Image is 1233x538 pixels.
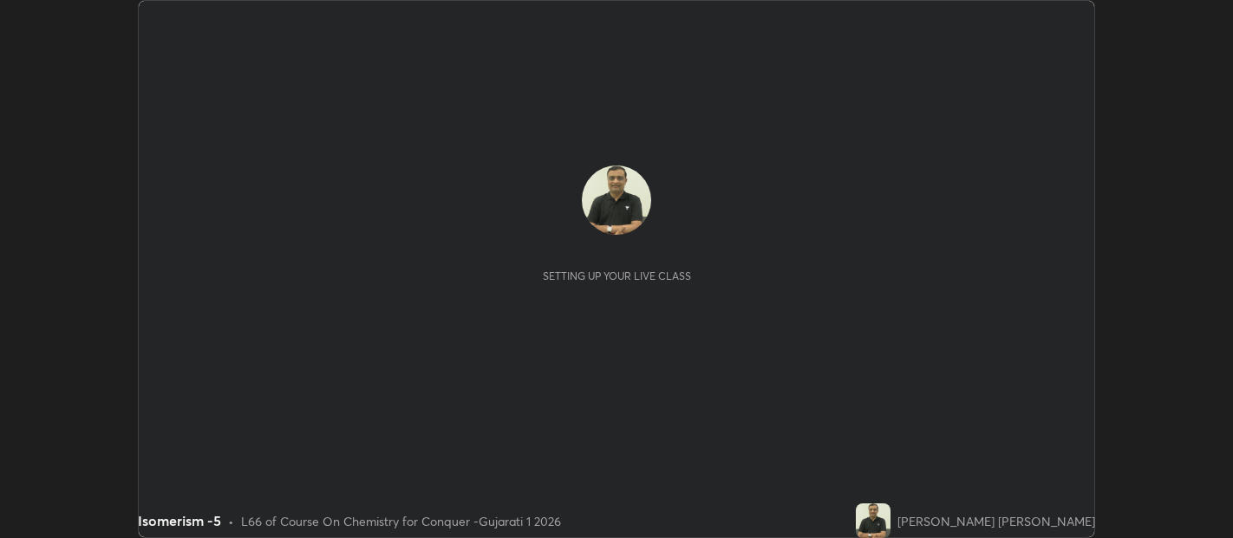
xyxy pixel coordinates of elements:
[241,512,561,530] div: L66 of Course On Chemistry for Conquer -Gujarati 1 2026
[543,269,691,282] div: Setting up your live class
[897,512,1095,530] div: [PERSON_NAME] [PERSON_NAME]
[138,510,221,531] div: Isomerism -5
[856,503,890,538] img: c1bf5c605d094494930ac0d8144797cf.jpg
[582,165,651,235] img: c1bf5c605d094494930ac0d8144797cf.jpg
[228,512,234,530] div: •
